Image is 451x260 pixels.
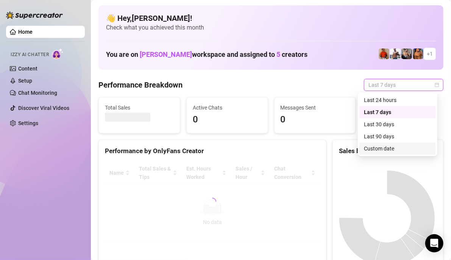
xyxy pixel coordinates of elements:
span: 0 [281,113,350,127]
img: George [401,49,412,59]
div: Last 7 days [364,108,431,116]
div: Last 7 days [359,106,436,118]
h4: Performance Breakdown [98,80,183,90]
img: JUSTIN [390,49,401,59]
div: Last 30 days [359,118,436,130]
img: AI Chatter [52,48,64,59]
span: 5 [276,50,280,58]
div: Open Intercom Messenger [425,234,443,252]
span: Last 7 days [368,79,439,91]
a: Home [18,29,33,35]
div: Performance by OnlyFans Creator [105,146,320,156]
div: Sales by OnlyFans Creator [339,146,437,156]
span: Total Sales [105,103,174,112]
span: + 1 [427,50,433,58]
span: [PERSON_NAME] [140,50,192,58]
span: Messages Sent [281,103,350,112]
div: Last 90 days [364,132,431,141]
a: Settings [18,120,38,126]
span: Izzy AI Chatter [11,51,49,58]
a: Setup [18,78,32,84]
span: Active Chats [193,103,262,112]
img: logo-BBDzfeDw.svg [6,11,63,19]
div: Custom date [364,144,431,153]
span: Check what you achieved this month [106,23,436,32]
span: loading [209,198,216,205]
img: Justin [379,49,389,59]
img: JG [413,49,423,59]
div: Last 30 days [364,120,431,128]
div: Custom date [359,143,436,155]
h1: You are on workspace and assigned to creators [106,50,307,59]
a: Content [18,66,37,72]
div: Last 24 hours [359,94,436,106]
a: Discover Viral Videos [18,105,69,111]
div: Last 90 days [359,130,436,143]
div: Last 24 hours [364,96,431,104]
a: Chat Monitoring [18,90,57,96]
span: calendar [435,83,439,87]
h4: 👋 Hey, [PERSON_NAME] ! [106,13,436,23]
span: 0 [193,113,262,127]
